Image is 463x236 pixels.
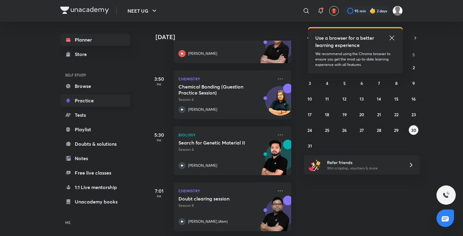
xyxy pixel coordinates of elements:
p: PM [147,138,171,142]
a: 1:1 Live mentorship [60,181,130,193]
button: August 25, 2025 [322,125,332,135]
abbr: August 7, 2025 [378,80,380,86]
button: August 16, 2025 [409,94,418,104]
button: August 6, 2025 [357,78,367,88]
abbr: August 25, 2025 [325,127,329,133]
p: [PERSON_NAME] (Akm) [188,219,228,224]
h4: [DATE] [156,33,297,41]
abbr: August 15, 2025 [394,96,398,102]
button: August 17, 2025 [305,110,315,119]
abbr: August 9, 2025 [412,80,415,86]
img: Company Logo [60,7,109,14]
p: [PERSON_NAME] [188,51,217,56]
abbr: August 24, 2025 [307,127,312,133]
abbr: August 22, 2025 [394,112,398,117]
button: August 26, 2025 [340,125,349,135]
img: referral [309,159,321,171]
button: August 9, 2025 [409,78,418,88]
p: [PERSON_NAME] [188,163,217,168]
a: Unacademy books [60,196,130,208]
abbr: August 27, 2025 [360,127,364,133]
h5: Chemical Bonding (Question Practice Session) [178,84,254,96]
p: Session 6 [178,97,273,102]
p: Win a laptop, vouchers & more [327,166,401,171]
button: avatar [329,6,339,16]
a: Free live classes [60,167,130,179]
a: Planner [60,34,130,46]
button: August 15, 2025 [392,94,401,104]
h5: 7:01 [147,187,171,194]
abbr: August 8, 2025 [395,80,398,86]
abbr: August 31, 2025 [308,143,312,149]
a: Doubts & solutions [60,138,130,150]
a: Practice [60,95,130,107]
abbr: August 26, 2025 [342,127,347,133]
abbr: August 23, 2025 [411,112,416,117]
button: August 30, 2025 [409,125,418,135]
button: August 4, 2025 [322,78,332,88]
button: August 3, 2025 [305,78,315,88]
abbr: August 28, 2025 [377,127,381,133]
img: unacademy [258,140,291,181]
abbr: August 19, 2025 [342,112,347,117]
a: Browse [60,80,130,92]
a: Company Logo [60,7,109,15]
abbr: August 11, 2025 [325,96,329,102]
img: ttu [443,191,450,199]
button: August 24, 2025 [305,125,315,135]
button: August 28, 2025 [374,125,384,135]
abbr: August 21, 2025 [377,112,381,117]
img: avatar [331,8,337,14]
button: August 8, 2025 [392,78,401,88]
a: Store [60,48,130,60]
p: [PERSON_NAME] [188,107,217,112]
abbr: August 20, 2025 [359,112,364,117]
button: August 7, 2025 [374,78,384,88]
abbr: August 29, 2025 [394,127,398,133]
button: August 13, 2025 [357,94,367,104]
p: Biology [178,131,273,138]
button: August 12, 2025 [340,94,349,104]
button: August 27, 2025 [357,125,367,135]
h6: Refer friends [327,159,401,166]
p: Chemistry [178,75,273,82]
img: Avatar [266,89,294,118]
abbr: August 13, 2025 [360,96,364,102]
button: August 23, 2025 [409,110,418,119]
abbr: August 6, 2025 [361,80,363,86]
button: August 2, 2025 [409,63,418,72]
button: August 18, 2025 [322,110,332,119]
h5: 3:50 [147,75,171,82]
abbr: August 4, 2025 [326,80,328,86]
h5: Use a browser for a better learning experience [315,34,375,49]
p: PM [147,82,171,86]
abbr: August 10, 2025 [307,96,312,102]
button: NEET UG [124,5,162,17]
h6: SELF STUDY [60,70,130,80]
h6: ME [60,217,130,228]
abbr: August 18, 2025 [325,112,329,117]
h5: Doubt clearing session [178,196,254,202]
img: streak [370,8,376,14]
button: August 22, 2025 [392,110,401,119]
abbr: August 5, 2025 [343,80,346,86]
button: August 20, 2025 [357,110,367,119]
button: August 21, 2025 [374,110,384,119]
h5: Search for Genetic Material II [178,140,254,146]
p: Session 8 [178,203,273,208]
abbr: August 30, 2025 [411,127,416,133]
a: Notes [60,152,130,164]
button: August 29, 2025 [392,125,401,135]
abbr: August 16, 2025 [411,96,416,102]
h5: 5:30 [147,131,171,138]
abbr: August 2, 2025 [413,65,415,70]
button: August 14, 2025 [374,94,384,104]
abbr: August 3, 2025 [309,80,311,86]
a: Tests [60,109,130,121]
button: August 5, 2025 [340,78,349,88]
p: Session 4 [178,147,273,152]
abbr: August 17, 2025 [308,112,312,117]
button: August 31, 2025 [305,141,315,151]
div: Store [75,51,90,58]
button: August 19, 2025 [340,110,349,119]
